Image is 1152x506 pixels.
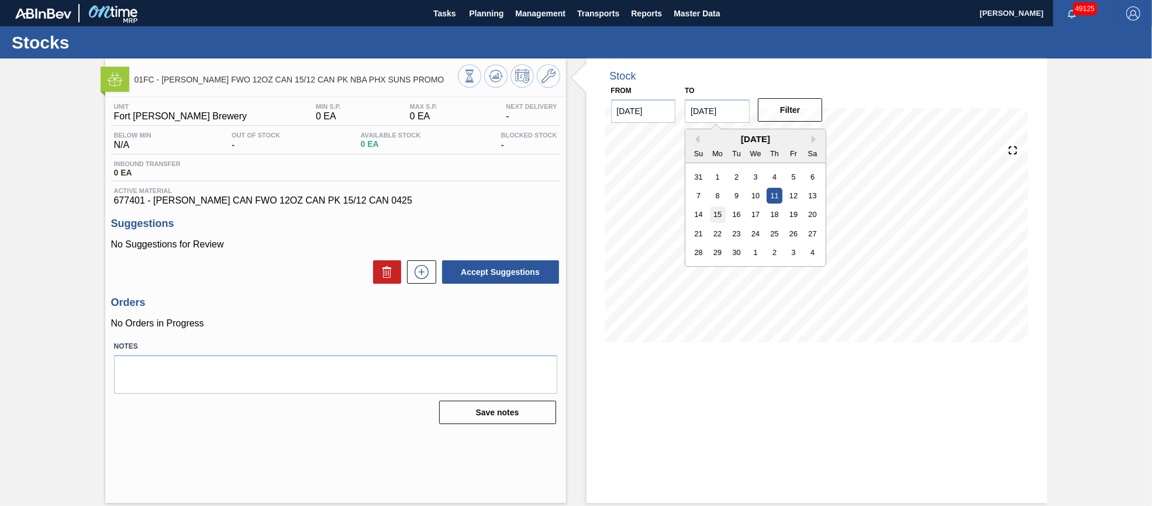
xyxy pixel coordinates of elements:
[515,6,565,20] span: Management
[691,206,706,222] div: Choose Sunday, September 14th, 2025
[729,226,744,242] div: Choose Tuesday, September 23rd, 2025
[786,226,802,242] div: Choose Friday, September 26th, 2025
[786,206,802,222] div: Choose Friday, September 19th, 2025
[469,6,503,20] span: Planning
[501,132,557,139] span: Blocked Stock
[729,168,744,184] div: Choose Tuesday, September 2nd, 2025
[748,168,764,184] div: Choose Wednesday, September 3rd, 2025
[812,135,820,143] button: Next Month
[111,297,560,309] h3: Orders
[229,132,283,150] div: -
[710,168,726,184] div: Choose Monday, September 1st, 2025
[458,64,481,88] button: Stocks Overview
[361,140,421,149] span: 0 EA
[611,87,632,95] label: From
[748,188,764,204] div: Choose Wednesday, September 10th, 2025
[710,245,726,260] div: Choose Monday, September 29th, 2025
[361,132,421,139] span: Available Stock
[410,111,437,122] span: 0 EA
[674,6,720,20] span: Master Data
[484,64,508,88] button: Update Chart
[1073,2,1097,15] span: 49125
[232,132,280,139] span: Out Of Stock
[611,99,676,123] input: mm/dd/yyyy
[114,187,557,194] span: Active Material
[710,145,726,161] div: Mo
[767,188,782,204] div: Choose Thursday, September 11th, 2025
[511,64,534,88] button: Schedule Inventory
[767,245,782,260] div: Choose Thursday, October 2nd, 2025
[12,36,219,49] h1: Stocks
[729,145,744,161] div: Tu
[758,98,823,122] button: Filter
[111,239,560,250] p: No Suggestions for Review
[537,64,560,88] button: Go to Master Data / General
[685,134,826,144] div: [DATE]
[506,103,557,110] span: Next Delivery
[111,318,560,329] p: No Orders in Progress
[610,70,636,82] div: Stock
[767,226,782,242] div: Choose Thursday, September 25th, 2025
[134,75,458,84] span: 01FC - CARR FWO 12OZ CAN 15/12 CAN PK NBA PHX SUNS PROMO
[114,160,181,167] span: Inbound Transfer
[631,6,662,20] span: Reports
[748,206,764,222] div: Choose Wednesday, September 17th, 2025
[767,168,782,184] div: Choose Thursday, September 4th, 2025
[805,168,820,184] div: Choose Saturday, September 6th, 2025
[439,401,556,424] button: Save notes
[767,206,782,222] div: Choose Thursday, September 18th, 2025
[1126,6,1140,20] img: Logout
[805,188,820,204] div: Choose Saturday, September 13th, 2025
[748,245,764,260] div: Choose Wednesday, October 1st, 2025
[111,132,154,150] div: N/A
[685,99,750,123] input: mm/dd/yyyy
[432,6,457,20] span: Tasks
[786,188,802,204] div: Choose Friday, September 12th, 2025
[691,168,706,184] div: Choose Sunday, August 31st, 2025
[15,8,71,19] img: TNhmsLtSVTkK8tSr43FrP2fwEKptu5GPRR3wAAAABJRU5ErkJggg==
[691,226,706,242] div: Choose Sunday, September 21st, 2025
[114,103,247,110] span: Unit
[689,167,822,262] div: month 2025-09
[503,103,560,122] div: -
[316,111,341,122] span: 0 EA
[691,145,706,161] div: Su
[805,245,820,260] div: Choose Saturday, October 4th, 2025
[108,72,122,87] img: Ícone
[748,226,764,242] div: Choose Wednesday, September 24th, 2025
[710,226,726,242] div: Choose Monday, September 22nd, 2025
[710,206,726,222] div: Choose Monday, September 15th, 2025
[498,132,560,150] div: -
[786,168,802,184] div: Choose Friday, September 5th, 2025
[316,103,341,110] span: MIN S.P.
[111,218,560,230] h3: Suggestions
[367,260,401,284] div: Delete Suggestions
[114,111,247,122] span: Fort [PERSON_NAME] Brewery
[114,168,181,177] span: 0 EA
[691,245,706,260] div: Choose Sunday, September 28th, 2025
[805,206,820,222] div: Choose Saturday, September 20th, 2025
[114,338,557,355] label: Notes
[729,206,744,222] div: Choose Tuesday, September 16th, 2025
[729,245,744,260] div: Choose Tuesday, September 30th, 2025
[805,226,820,242] div: Choose Saturday, September 27th, 2025
[685,87,694,95] label: to
[436,259,560,285] div: Accept Suggestions
[729,188,744,204] div: Choose Tuesday, September 9th, 2025
[767,145,782,161] div: Th
[577,6,619,20] span: Transports
[786,245,802,260] div: Choose Friday, October 3rd, 2025
[1053,5,1091,22] button: Notifications
[786,145,802,161] div: Fr
[114,132,151,139] span: Below Min
[691,188,706,204] div: Choose Sunday, September 7th, 2025
[410,103,437,110] span: MAX S.P.
[442,260,559,284] button: Accept Suggestions
[691,135,699,143] button: Previous Month
[748,145,764,161] div: We
[401,260,436,284] div: New suggestion
[114,195,557,206] span: 677401 - [PERSON_NAME] CAN FWO 12OZ CAN PK 15/12 CAN 0425
[710,188,726,204] div: Choose Monday, September 8th, 2025
[805,145,820,161] div: Sa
